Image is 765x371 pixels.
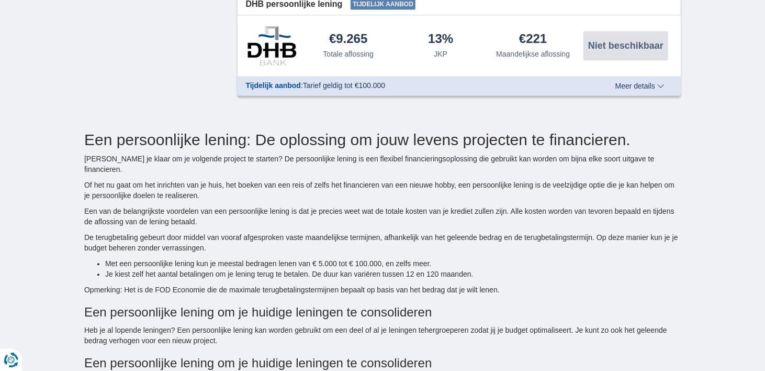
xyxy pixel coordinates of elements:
[615,82,665,90] span: Meer details
[583,31,668,60] button: Niet beschikbaar
[84,180,681,201] p: Of het nu gaat om het inrichten van je huis, het boeken van een reis of zelfs het financieren van...
[84,356,681,370] h3: Een persoonlijke lening om je huidige leningen te consolideren
[84,232,681,253] p: De terugbetaling gebeurt door middel van vooraf afgesproken vaste maandelijkse termijnen, afhanke...
[84,285,681,295] p: Opmerking: Het is de FOD Economie die de maximale terugbetalingstermijnen bepaalt op basis van he...
[84,206,681,227] p: Een van de belangrijkste voordelen van een persoonlijke lening is dat je precies weet wat de tota...
[496,49,570,59] div: Maandelijkse aflossing
[519,32,547,47] div: €221
[238,80,586,91] div: :
[246,81,301,90] span: Tijdelijk aanbod
[84,154,681,174] p: [PERSON_NAME] je klaar om je volgende project te starten? De persoonlijke lening is een flexibel ...
[434,49,447,59] div: JKP
[84,305,681,319] h3: Een persoonlijke lening om je huidige leningen te consolideren
[329,32,367,47] div: €9.265
[105,269,681,279] li: Je kiest zelf het aantal betalingen om je lening terug te betalen. De duur kan variëren tussen 12...
[303,81,385,90] span: Tarief geldig tot €100.000
[323,49,374,59] div: Totale aflossing
[84,131,681,148] h2: Een persoonlijke lening: De oplossing om jouw levens projecten te financieren.
[607,82,672,90] button: Meer details
[105,258,681,269] li: Met een persoonlijke lening kun je meestal bedragen lenen van € 5.000 tot € 100.000, en zelfs meer.
[588,41,663,50] span: Niet beschikbaar
[246,26,298,66] img: product.pl.alt DHB Bank
[428,32,453,47] div: 13%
